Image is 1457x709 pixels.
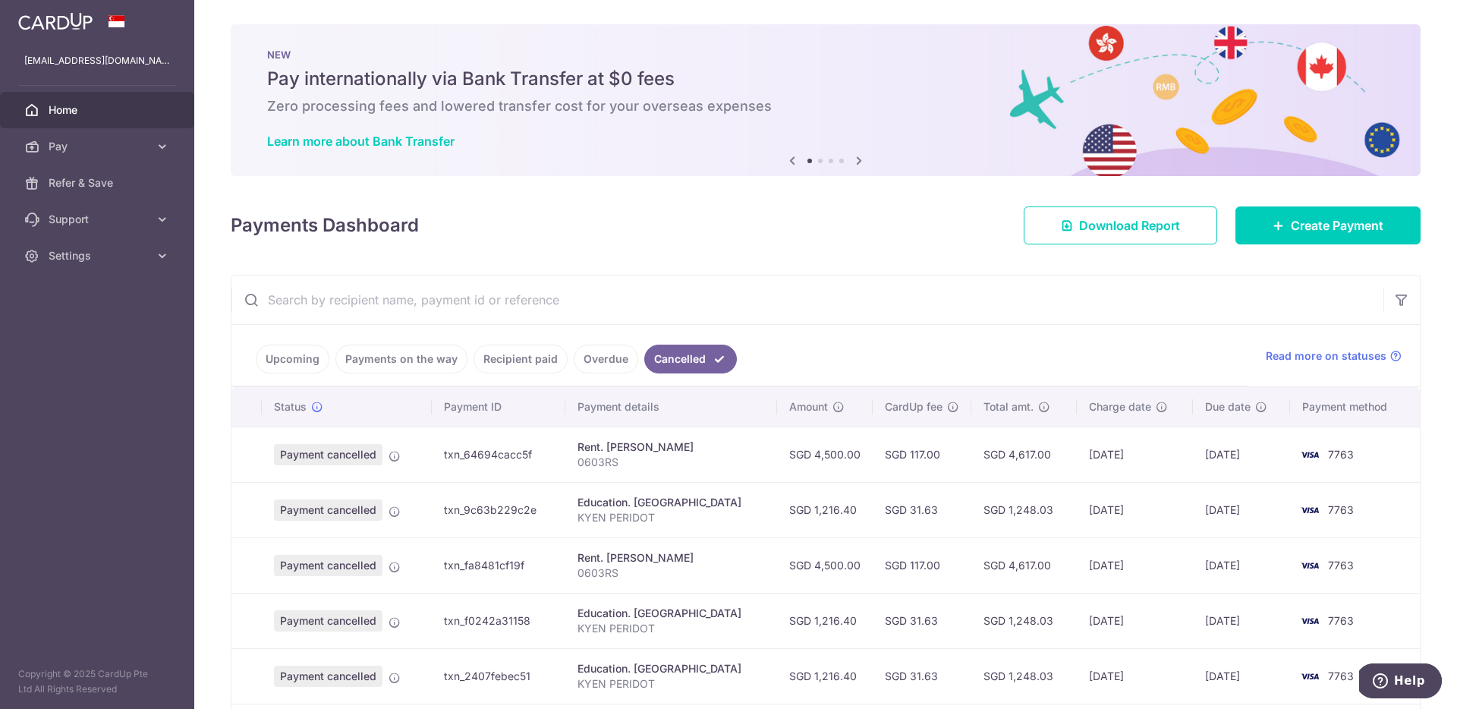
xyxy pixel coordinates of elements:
[1266,348,1386,364] span: Read more on statuses
[1266,348,1402,364] a: Read more on statuses
[49,102,149,118] span: Home
[267,97,1384,115] h6: Zero processing fees and lowered transfer cost for your overseas expenses
[577,606,765,621] div: Education. [GEOGRAPHIC_DATA]
[577,495,765,510] div: Education. [GEOGRAPHIC_DATA]
[35,11,66,24] span: Help
[274,610,382,632] span: Payment cancelled
[1193,648,1290,704] td: [DATE]
[885,399,942,414] span: CardUp fee
[274,499,382,521] span: Payment cancelled
[577,661,765,676] div: Education. [GEOGRAPHIC_DATA]
[49,175,149,191] span: Refer & Save
[577,621,765,636] p: KYEN PERIDOT
[49,139,149,154] span: Pay
[1295,667,1325,685] img: Bank Card
[971,537,1077,593] td: SGD 4,617.00
[432,482,565,537] td: txn_9c63b229c2e
[577,510,765,525] p: KYEN PERIDOT
[873,537,971,593] td: SGD 117.00
[777,648,873,704] td: SGD 1,216.40
[1328,503,1354,516] span: 7763
[1328,614,1354,627] span: 7763
[274,555,382,576] span: Payment cancelled
[971,593,1077,648] td: SGD 1,248.03
[1077,427,1193,482] td: [DATE]
[18,12,93,30] img: CardUp
[971,648,1077,704] td: SGD 1,248.03
[274,399,307,414] span: Status
[1024,206,1217,244] a: Download Report
[1295,501,1325,519] img: Bank Card
[1193,537,1290,593] td: [DATE]
[577,550,765,566] div: Rent. [PERSON_NAME]
[1077,482,1193,537] td: [DATE]
[1295,556,1325,575] img: Bank Card
[256,345,329,373] a: Upcoming
[24,53,170,68] p: [EMAIL_ADDRESS][DOMAIN_NAME]
[577,676,765,692] p: KYEN PERIDOT
[644,345,737,373] a: Cancelled
[432,537,565,593] td: txn_fa8481cf19f
[1077,537,1193,593] td: [DATE]
[873,482,971,537] td: SGD 31.63
[1328,559,1354,572] span: 7763
[1193,593,1290,648] td: [DATE]
[1077,593,1193,648] td: [DATE]
[274,444,382,465] span: Payment cancelled
[971,427,1077,482] td: SGD 4,617.00
[1089,399,1151,414] span: Charge date
[1290,387,1420,427] th: Payment method
[873,427,971,482] td: SGD 117.00
[1193,427,1290,482] td: [DATE]
[1359,663,1442,701] iframe: Opens a widget where you can find more information
[1235,206,1421,244] a: Create Payment
[1295,446,1325,464] img: Bank Card
[777,427,873,482] td: SGD 4,500.00
[983,399,1034,414] span: Total amt.
[1077,648,1193,704] td: [DATE]
[789,399,828,414] span: Amount
[1193,482,1290,537] td: [DATE]
[1291,216,1383,235] span: Create Payment
[432,593,565,648] td: txn_f0242a31158
[1328,670,1354,682] span: 7763
[274,666,382,687] span: Payment cancelled
[432,427,565,482] td: txn_64694cacc5f
[231,24,1421,176] img: Bank transfer banner
[267,67,1384,91] h5: Pay internationally via Bank Transfer at $0 fees
[231,212,419,239] h4: Payments Dashboard
[1328,448,1354,461] span: 7763
[231,276,1383,324] input: Search by recipient name, payment id or reference
[873,593,971,648] td: SGD 31.63
[267,134,455,149] a: Learn more about Bank Transfer
[1079,216,1180,235] span: Download Report
[777,537,873,593] td: SGD 4,500.00
[574,345,638,373] a: Overdue
[777,593,873,648] td: SGD 1,216.40
[49,212,149,227] span: Support
[873,648,971,704] td: SGD 31.63
[335,345,467,373] a: Payments on the way
[474,345,568,373] a: Recipient paid
[432,648,565,704] td: txn_2407febec51
[577,566,765,581] p: 0603RS
[1205,399,1251,414] span: Due date
[971,482,1077,537] td: SGD 1,248.03
[777,482,873,537] td: SGD 1,216.40
[267,49,1384,61] p: NEW
[577,440,765,455] div: Rent. [PERSON_NAME]
[577,455,765,470] p: 0603RS
[1295,612,1325,630] img: Bank Card
[49,248,149,263] span: Settings
[432,387,565,427] th: Payment ID
[565,387,777,427] th: Payment details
